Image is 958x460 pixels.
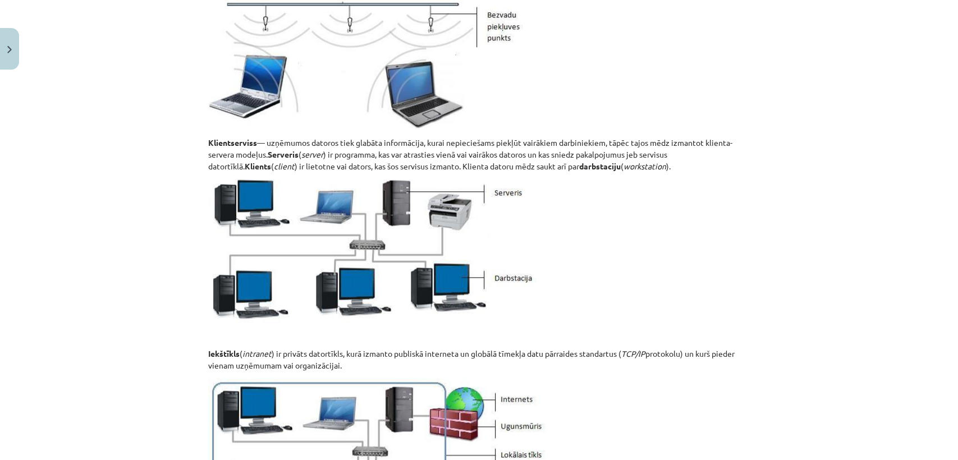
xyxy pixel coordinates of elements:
[268,149,299,159] strong: Serveris
[274,161,295,171] em: client
[208,348,750,371] p: ( ) ir privāts datortīkls, kurā izmanto publiskā interneta un globālā tīmekļa datu pārraides stan...
[245,161,271,171] strong: Klients
[7,46,12,53] img: icon-close-lesson-0947bae3869378f0d4975bcd49f059093ad1ed9edebbc8119c70593378902aed.svg
[579,161,621,171] strong: darbstaciju
[242,348,272,358] em: intranet
[208,137,750,172] p: — uzņēmumos datoros tiek glabāta informācija, kurai nepieciešams piekļūt vairākiem darbiniekiem, ...
[208,137,257,148] strong: Klientserviss
[301,149,323,159] em: server
[624,161,666,171] em: workstation
[621,348,645,358] em: TCP/IP
[208,348,240,358] strong: Iekštīkls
